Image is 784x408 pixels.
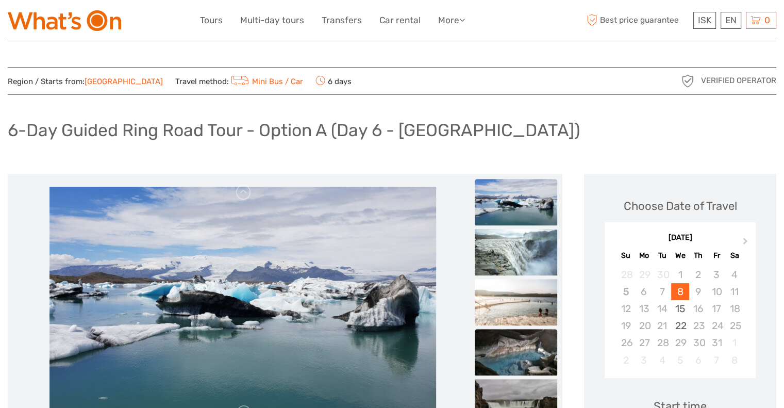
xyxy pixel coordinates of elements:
[635,249,653,263] div: Mo
[616,266,635,283] div: Not available Sunday, September 28th, 2025
[689,283,707,300] div: Not available Thursday, October 9th, 2025
[475,179,557,225] img: 33fd3260528f4959b4ed530428db812f_slider_thumbnail.jpeg
[475,279,557,325] img: e0f3a706ddb6440983e624f20f33b736_slider_thumbnail.jpeg
[315,74,352,88] span: 6 days
[240,13,304,28] a: Multi-day tours
[653,352,671,369] div: Not available Tuesday, November 4th, 2025
[689,334,707,351] div: Not available Thursday, October 30th, 2025
[689,317,707,334] div: Not available Thursday, October 23rd, 2025
[726,249,744,263] div: Sa
[8,76,163,87] span: Region / Starts from:
[653,283,671,300] div: Not available Tuesday, October 7th, 2025
[229,77,303,86] a: Mini Bus / Car
[85,77,163,86] a: [GEOGRAPHIC_DATA]
[616,334,635,351] div: Not available Sunday, October 26th, 2025
[616,249,635,263] div: Su
[475,229,557,275] img: 76a0534218434bea96c58e9d16d8d3c1_slider_thumbnail.jpeg
[671,317,689,334] div: Choose Wednesday, October 22nd, 2025
[726,300,744,317] div: Not available Saturday, October 18th, 2025
[635,352,653,369] div: Not available Monday, November 3rd, 2025
[379,13,421,28] a: Car rental
[200,13,223,28] a: Tours
[605,233,756,243] div: [DATE]
[763,15,772,25] span: 0
[653,249,671,263] div: Tu
[689,352,707,369] div: Not available Thursday, November 6th, 2025
[726,317,744,334] div: Not available Saturday, October 25th, 2025
[726,266,744,283] div: Not available Saturday, October 4th, 2025
[653,266,671,283] div: Not available Tuesday, September 30th, 2025
[707,249,725,263] div: Fr
[726,283,744,300] div: Not available Saturday, October 11th, 2025
[698,15,711,25] span: ISK
[635,317,653,334] div: Not available Monday, October 20th, 2025
[653,317,671,334] div: Not available Tuesday, October 21st, 2025
[689,266,707,283] div: Not available Thursday, October 2nd, 2025
[726,334,744,351] div: Not available Saturday, November 1st, 2025
[616,352,635,369] div: Not available Sunday, November 2nd, 2025
[653,334,671,351] div: Not available Tuesday, October 28th, 2025
[624,198,737,214] div: Choose Date of Travel
[707,352,725,369] div: Not available Friday, November 7th, 2025
[689,300,707,317] div: Not available Thursday, October 16th, 2025
[707,283,725,300] div: Not available Friday, October 10th, 2025
[635,334,653,351] div: Not available Monday, October 27th, 2025
[635,300,653,317] div: Not available Monday, October 13th, 2025
[671,249,689,263] div: We
[701,75,776,86] span: Verified Operator
[475,329,557,376] img: 959810be656c447abcba0b4dcf954b4c_slider_thumbnail.jpeg
[175,74,303,88] span: Travel method:
[616,317,635,334] div: Not available Sunday, October 19th, 2025
[671,352,689,369] div: Not available Wednesday, November 5th, 2025
[679,73,696,89] img: verified_operator_grey_128.png
[8,10,121,31] img: What's On
[616,283,635,300] div: Not available Sunday, October 5th, 2025
[322,13,362,28] a: Transfers
[707,334,725,351] div: Not available Friday, October 31st, 2025
[707,266,725,283] div: Not available Friday, October 3rd, 2025
[584,12,691,29] span: Best price guarantee
[8,120,580,141] h1: 6-Day Guided Ring Road Tour - Option A (Day 6 - [GEOGRAPHIC_DATA])
[707,300,725,317] div: Not available Friday, October 17th, 2025
[671,266,689,283] div: Not available Wednesday, October 1st, 2025
[738,235,755,252] button: Next Month
[707,317,725,334] div: Not available Friday, October 24th, 2025
[635,266,653,283] div: Not available Monday, September 29th, 2025
[726,352,744,369] div: Not available Saturday, November 8th, 2025
[671,283,689,300] div: Choose Wednesday, October 8th, 2025
[438,13,465,28] a: More
[653,300,671,317] div: Not available Tuesday, October 14th, 2025
[635,283,653,300] div: Not available Monday, October 6th, 2025
[689,249,707,263] div: Th
[671,334,689,351] div: Not available Wednesday, October 29th, 2025
[671,300,689,317] div: Choose Wednesday, October 15th, 2025
[616,300,635,317] div: Not available Sunday, October 12th, 2025
[608,266,753,369] div: month 2025-10
[721,12,741,29] div: EN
